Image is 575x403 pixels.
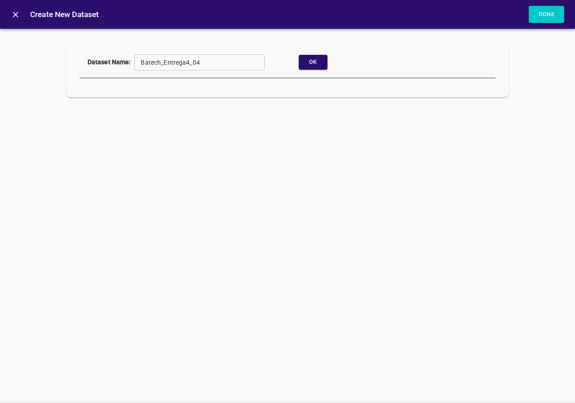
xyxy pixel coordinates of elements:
button: close [5,4,26,25]
p: Dataset Name: [88,54,131,67]
button: Ok [299,55,327,70]
button: Done [529,6,565,23]
h6: Create New Dataset [30,8,529,21]
input: Enter dataset name [134,54,265,71]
